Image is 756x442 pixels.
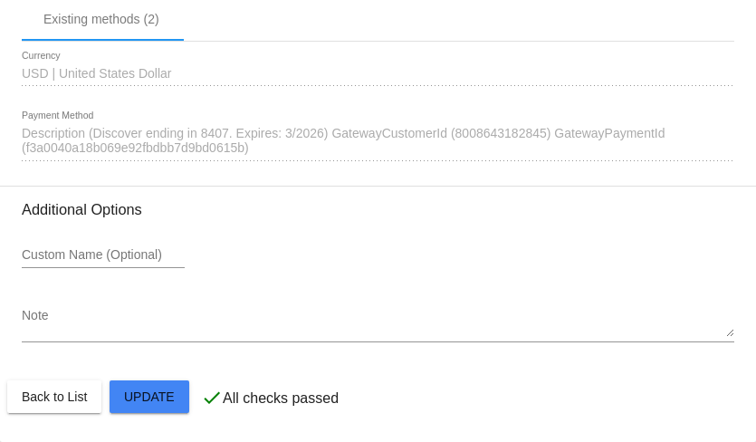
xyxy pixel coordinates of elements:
[124,389,175,404] span: Update
[22,201,734,218] h3: Additional Options
[22,126,665,155] span: Description (Discover ending in 8407. Expires: 3/2026) GatewayCustomerId (8008643182845) GatewayP...
[22,66,171,81] span: USD | United States Dollar
[110,380,189,413] button: Update
[223,390,339,407] p: All checks passed
[7,380,101,413] button: Back to List
[201,387,223,408] mat-icon: check
[22,248,185,263] input: Custom Name (Optional)
[43,12,159,26] div: Existing methods (2)
[22,389,87,404] span: Back to List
